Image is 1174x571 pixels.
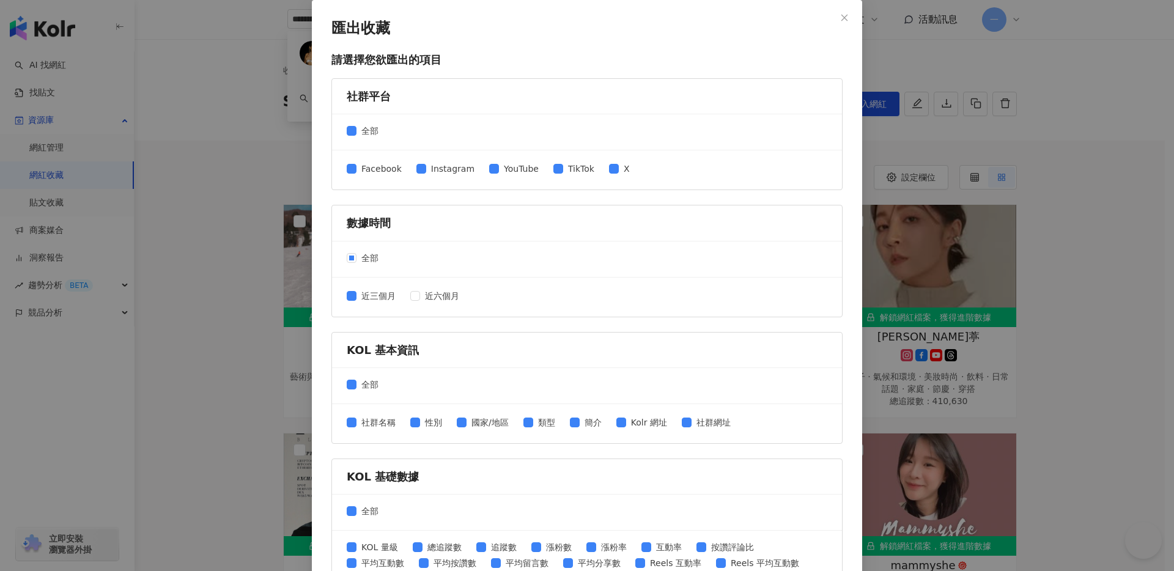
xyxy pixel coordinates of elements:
span: 全部 [356,251,383,265]
span: 漲粉率 [596,540,632,554]
span: 互動率 [651,540,687,554]
span: TikTok [563,162,599,175]
span: 按讚評論比 [706,540,759,554]
span: Kolr 網址 [626,416,672,429]
span: Instagram [426,162,479,175]
span: 平均互動數 [356,556,409,570]
span: 總追蹤數 [423,540,467,554]
span: 全部 [356,504,383,518]
p: 匯出收藏 [331,20,843,37]
span: 漲粉數 [541,540,577,554]
span: 平均分享數 [573,556,626,570]
span: close [840,13,849,22]
div: 數據時間 [347,215,827,230]
span: 近六個月 [420,289,464,303]
span: Reels 平均互動數 [726,556,804,570]
span: 全部 [356,378,383,391]
span: 簡介 [580,416,607,429]
div: KOL 基礎數據 [347,469,827,484]
span: 追蹤數 [486,540,522,554]
span: 全部 [356,124,383,138]
span: 性別 [420,416,447,429]
span: 社群名稱 [356,416,401,429]
span: 國家/地區 [467,416,514,429]
div: KOL 基本資訊 [347,342,827,358]
span: 平均留言數 [501,556,553,570]
div: 社群平台 [347,89,827,104]
button: Close [832,6,857,30]
p: 請選擇您欲匯出的項目 [331,52,843,67]
span: 近三個月 [356,289,401,303]
span: 平均按讚數 [429,556,481,570]
span: 類型 [533,416,560,429]
span: Facebook [356,162,407,175]
span: Reels 互動率 [645,556,706,570]
span: KOL 量級 [356,540,403,554]
span: X [619,162,635,175]
span: 社群網址 [692,416,736,429]
span: YouTube [499,162,544,175]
